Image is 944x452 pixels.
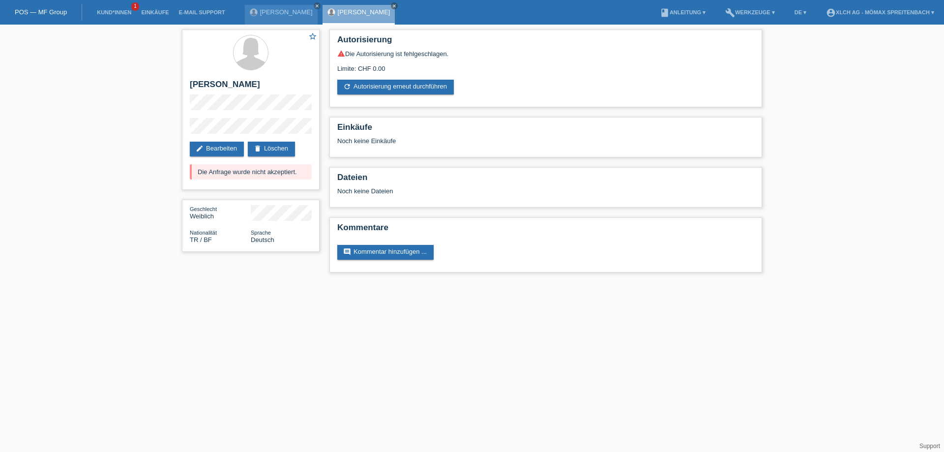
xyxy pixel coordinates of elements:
a: POS — MF Group [15,8,67,16]
a: buildWerkzeuge ▾ [720,9,780,15]
a: Support [919,443,940,450]
a: commentKommentar hinzufügen ... [337,245,434,260]
span: Sprache [251,230,271,236]
span: 1 [131,2,139,11]
a: DE ▾ [790,9,811,15]
h2: Einkäufe [337,122,754,137]
a: star_border [308,32,317,42]
h2: Dateien [337,173,754,187]
i: close [392,3,397,8]
a: editBearbeiten [190,142,244,156]
h2: [PERSON_NAME] [190,80,312,94]
a: bookAnleitung ▾ [655,9,710,15]
a: deleteLöschen [248,142,295,156]
i: close [315,3,320,8]
h2: Kommentare [337,223,754,238]
i: comment [343,248,351,256]
i: build [725,8,735,18]
div: Limite: CHF 0.00 [337,58,754,72]
div: Noch keine Einkäufe [337,137,754,152]
span: Nationalität [190,230,217,236]
i: warning [337,50,345,58]
div: Noch keine Dateien [337,187,638,195]
a: refreshAutorisierung erneut durchführen [337,80,454,94]
a: account_circleXLCH AG - Mömax Spreitenbach ▾ [821,9,939,15]
i: edit [196,145,204,152]
div: Weiblich [190,205,251,220]
i: account_circle [826,8,836,18]
div: Die Autorisierung ist fehlgeschlagen. [337,50,754,58]
i: star_border [308,32,317,41]
a: E-Mail Support [174,9,230,15]
div: Die Anfrage wurde nicht akzeptiert. [190,164,312,180]
h2: Autorisierung [337,35,754,50]
i: book [660,8,670,18]
a: [PERSON_NAME] [260,8,313,16]
span: Deutsch [251,236,274,243]
span: Geschlecht [190,206,217,212]
a: Kund*innen [92,9,136,15]
i: refresh [343,83,351,90]
a: close [314,2,321,9]
span: Türkei / BF / 12.05.2010 [190,236,212,243]
a: [PERSON_NAME] [338,8,390,16]
i: delete [254,145,262,152]
a: Einkäufe [136,9,174,15]
a: close [391,2,398,9]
